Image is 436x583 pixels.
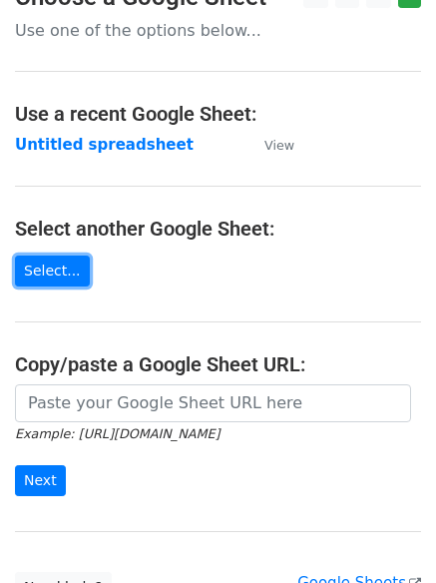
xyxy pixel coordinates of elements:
[15,136,194,154] a: Untitled spreadsheet
[15,102,421,126] h4: Use a recent Google Sheet:
[15,352,421,376] h4: Copy/paste a Google Sheet URL:
[15,384,411,422] input: Paste your Google Sheet URL here
[15,256,90,287] a: Select...
[15,426,219,441] small: Example: [URL][DOMAIN_NAME]
[336,487,436,583] iframe: Chat Widget
[264,138,294,153] small: View
[15,217,421,241] h4: Select another Google Sheet:
[15,465,66,496] input: Next
[15,20,421,41] p: Use one of the options below...
[244,136,294,154] a: View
